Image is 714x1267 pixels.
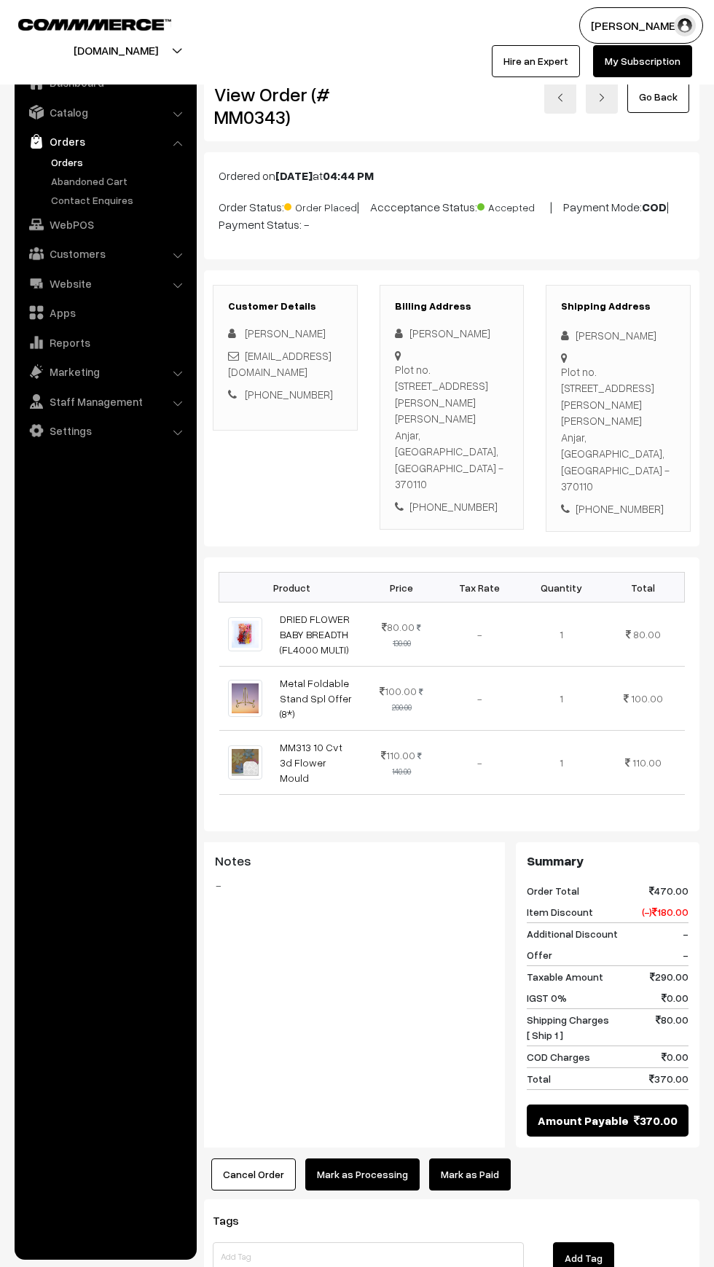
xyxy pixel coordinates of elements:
[642,904,688,919] span: (-) 180.00
[683,947,688,962] span: -
[662,1049,688,1064] span: 0.00
[527,926,618,941] span: Additional Discount
[527,883,579,898] span: Order Total
[429,1158,511,1190] a: Mark as Paid
[650,969,688,984] span: 290.00
[561,364,675,495] div: Plot no. [STREET_ADDRESS][PERSON_NAME][PERSON_NAME] Anjar, [GEOGRAPHIC_DATA], [GEOGRAPHIC_DATA] -...
[18,211,192,238] a: WebPOS
[280,677,352,720] a: Metal Foldable Stand Spl Offer (8*)
[395,498,509,515] div: [PHONE_NUMBER]
[560,756,563,769] span: 1
[215,853,494,869] h3: Notes
[23,32,209,68] button: [DOMAIN_NAME]
[18,128,192,154] a: Orders
[393,623,422,648] strike: 130.00
[593,45,692,77] a: My Subscription
[280,741,342,784] a: MM313 10 Cvt 3d Flower Mould
[683,926,688,941] span: -
[439,731,520,795] td: -
[527,1049,590,1064] span: COD Charges
[280,613,350,656] a: DRIED FLOWER BABY BREADTH (FL4000 MULTI)
[579,7,703,44] button: [PERSON_NAME]…
[219,167,685,184] p: Ordered on at
[275,168,313,183] b: [DATE]
[674,15,696,36] img: user
[634,1112,678,1129] span: 370.00
[632,756,662,769] span: 110.00
[305,1158,420,1190] button: Mark as Processing
[219,573,365,603] th: Product
[228,617,262,651] img: FL4000 MULTI.png
[18,388,192,415] a: Staff Management
[213,1213,256,1228] span: Tags
[228,300,342,313] h3: Customer Details
[380,685,417,697] span: 100.00
[527,853,688,869] h3: Summary
[642,200,667,214] b: COD
[323,168,374,183] b: 04:44 PM
[520,573,602,603] th: Quantity
[214,83,358,128] h2: View Order (# MM0343)
[365,573,439,603] th: Price
[211,1158,296,1190] button: Cancel Order
[284,196,357,215] span: Order Placed
[527,1012,609,1043] span: Shipping Charges [ Ship 1 ]
[381,749,415,761] span: 110.00
[556,93,565,102] img: left-arrow.png
[538,1112,629,1129] span: Amount Payable
[18,99,192,125] a: Catalog
[18,240,192,267] a: Customers
[561,300,675,313] h3: Shipping Address
[649,883,688,898] span: 470.00
[561,327,675,344] div: [PERSON_NAME]
[561,501,675,517] div: [PHONE_NUMBER]
[527,904,593,919] span: Item Discount
[18,299,192,326] a: Apps
[18,329,192,356] a: Reports
[527,969,603,984] span: Taxable Amount
[228,745,262,780] img: 10 Cvt 3d Flower Mould.jpg
[18,19,171,30] img: COMMMERCE
[47,173,192,189] a: Abandoned Cart
[382,621,415,633] span: 80.00
[527,990,567,1005] span: IGST 0%
[649,1071,688,1086] span: 370.00
[395,300,509,313] h3: Billing Address
[492,45,580,77] a: Hire an Expert
[215,876,494,894] blockquote: -
[633,628,661,640] span: 80.00
[18,270,192,297] a: Website
[245,388,333,401] a: [PHONE_NUMBER]
[602,573,684,603] th: Total
[527,947,552,962] span: Offer
[47,154,192,170] a: Orders
[395,361,509,493] div: Plot no. [STREET_ADDRESS][PERSON_NAME][PERSON_NAME] Anjar, [GEOGRAPHIC_DATA], [GEOGRAPHIC_DATA] -...
[656,1012,688,1043] span: 80.00
[18,15,146,32] a: COMMMERCE
[527,1071,551,1086] span: Total
[597,93,606,102] img: right-arrow.png
[245,326,326,340] span: [PERSON_NAME]
[439,573,520,603] th: Tax Rate
[439,667,520,731] td: -
[47,192,192,208] a: Contact Enquires
[560,692,563,705] span: 1
[662,990,688,1005] span: 0.00
[560,628,563,640] span: 1
[631,692,663,705] span: 100.00
[439,603,520,667] td: -
[627,81,689,113] a: Go Back
[477,196,550,215] span: Accepted
[392,687,424,712] strike: 200.00
[392,751,422,776] strike: 140.00
[395,325,509,342] div: [PERSON_NAME]
[18,358,192,385] a: Marketing
[219,196,685,233] p: Order Status: | Accceptance Status: | Payment Mode: | Payment Status: -
[18,417,192,444] a: Settings
[228,349,331,379] a: [EMAIL_ADDRESS][DOMAIN_NAME]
